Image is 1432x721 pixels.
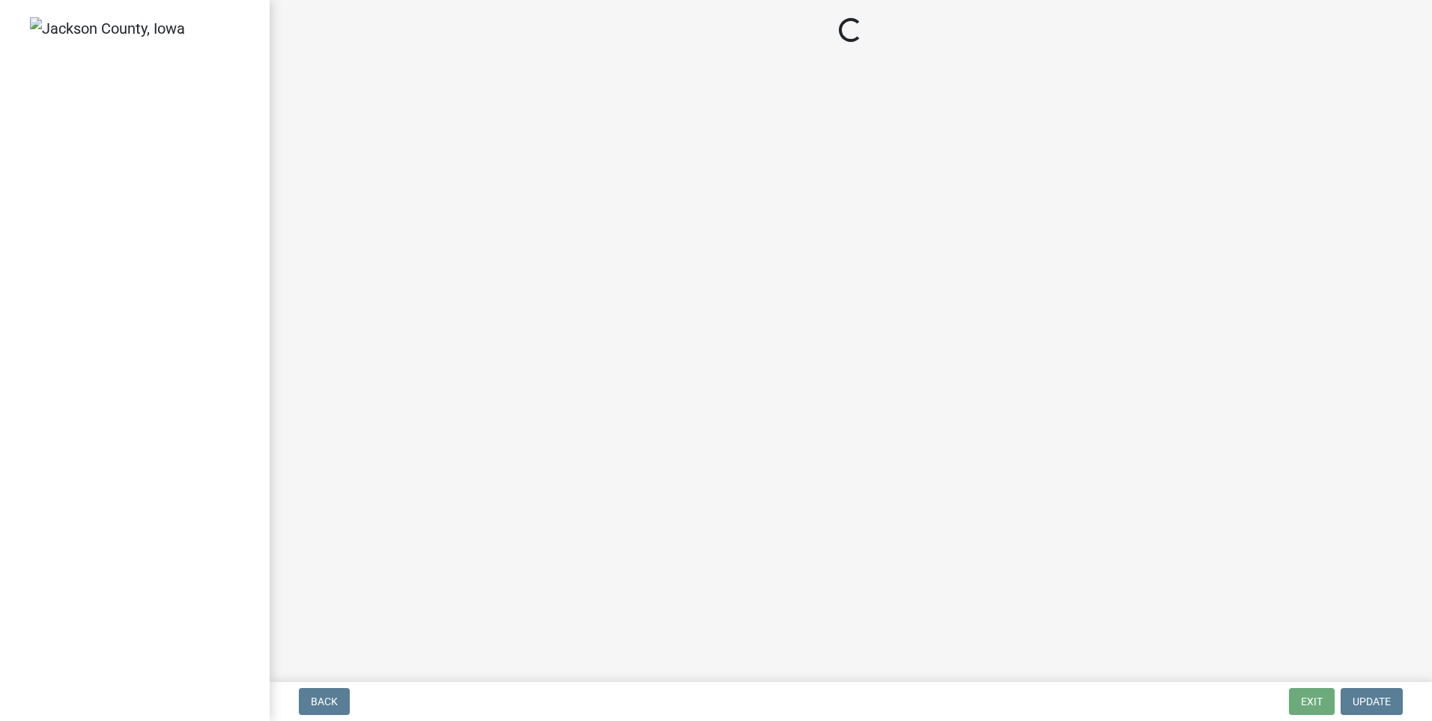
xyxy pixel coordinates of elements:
[311,696,338,708] span: Back
[1289,688,1335,715] button: Exit
[1341,688,1403,715] button: Update
[1353,696,1391,708] span: Update
[299,688,350,715] button: Back
[30,17,185,40] img: Jackson County, Iowa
